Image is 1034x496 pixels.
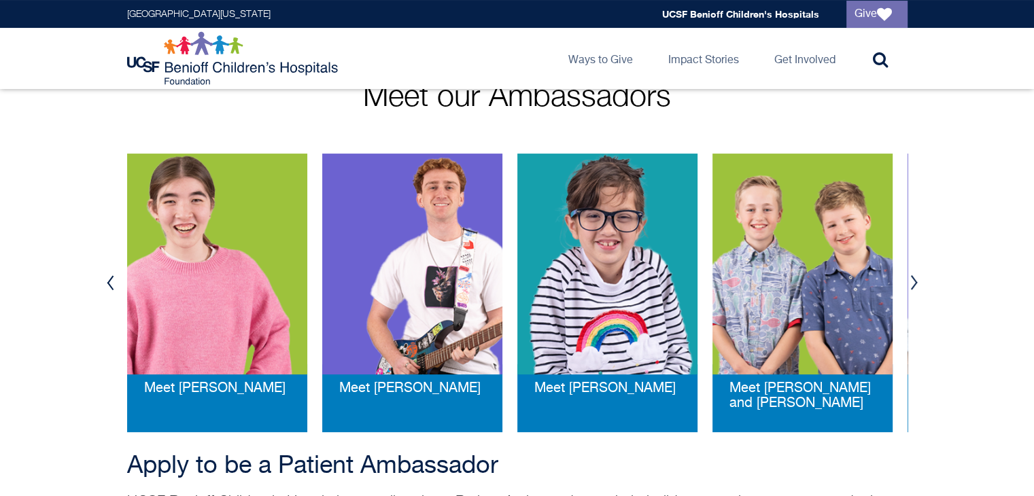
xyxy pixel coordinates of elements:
button: Previous [101,262,121,303]
img: brady-web_0.png [127,154,307,374]
span: Meet [PERSON_NAME] [534,381,676,395]
img: penny-web.png [517,154,697,374]
img: jonah-web.png [322,154,502,374]
button: Next [904,262,925,303]
a: Ways to Give [557,28,644,89]
a: Give [846,1,908,28]
a: Meet [PERSON_NAME] [144,381,286,396]
a: UCSF Benioff Children's Hospitals [662,8,819,20]
p: Meet our Ambassadors [127,82,908,113]
a: Get Involved [763,28,846,89]
a: Impact Stories [657,28,750,89]
a: Meet [PERSON_NAME] [339,381,481,396]
a: Meet [PERSON_NAME] and [PERSON_NAME] [729,381,876,411]
span: Meet [PERSON_NAME] [339,381,481,395]
img: teddy-web.png [712,154,893,374]
a: Meet [PERSON_NAME] [534,381,676,396]
h2: Apply to be a Patient Ambassador [127,453,908,480]
span: Meet [PERSON_NAME] [144,381,286,395]
span: Meet [PERSON_NAME] and [PERSON_NAME] [729,381,871,410]
a: [GEOGRAPHIC_DATA][US_STATE] [127,10,271,19]
img: Logo for UCSF Benioff Children's Hospitals Foundation [127,31,341,86]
